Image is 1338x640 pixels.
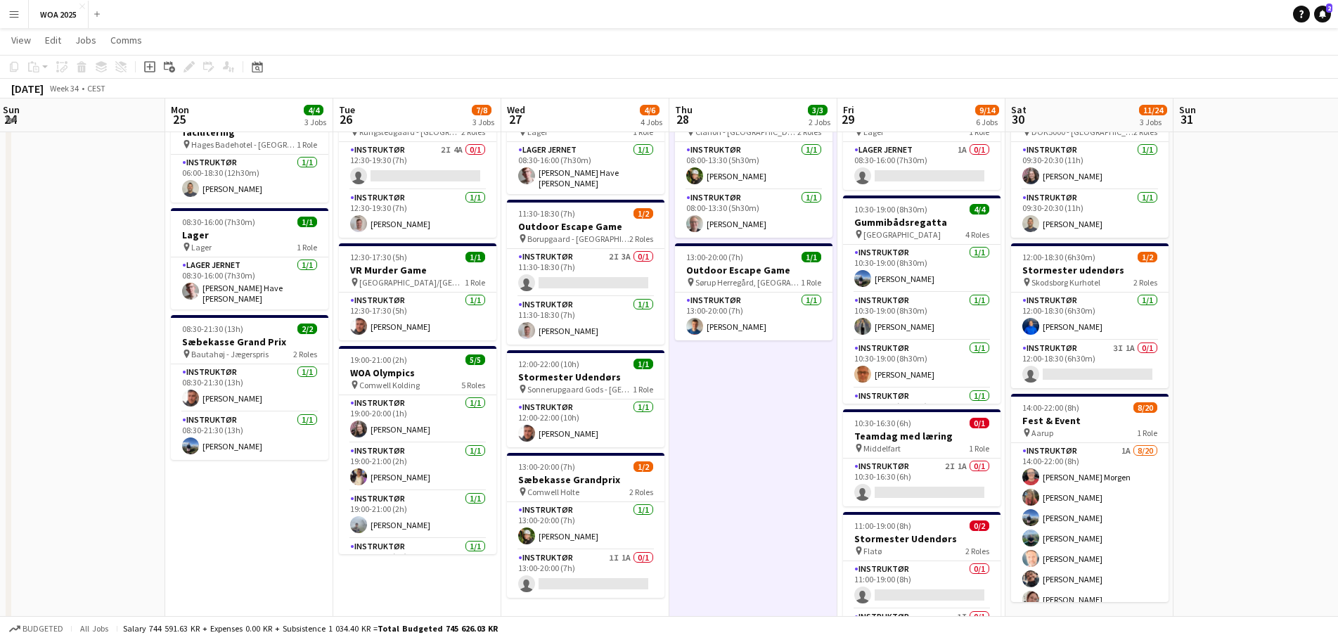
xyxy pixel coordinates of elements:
span: Wed [507,103,525,116]
h3: WOA Olympics [339,366,496,379]
span: 9/14 [975,105,999,115]
span: 2 [1326,4,1332,13]
div: 08:00-13:30 (5h30m)2/2Optimizer Clarion - [GEOGRAPHIC_DATA]2 RolesInstruktør1/108:00-13:30 (5h30m... [675,93,832,238]
span: 30 [1009,111,1027,127]
span: 2 Roles [965,546,989,556]
div: 09:30-20:30 (11h)2/2Kombinations arrangement DOK5000 - [GEOGRAPHIC_DATA]2 RolesInstruktør1/109:30... [1011,93,1169,238]
span: 2 Roles [1133,277,1157,288]
span: 29 [841,111,854,127]
h3: Outdoor Escape Game [507,220,664,233]
app-card-role: Instruktør1/112:30-19:30 (7h)[PERSON_NAME] [339,190,496,238]
app-job-card: 12:00-22:00 (10h)1/1Stormester Udendørs Sonnerupgaard Gods - [GEOGRAPHIC_DATA]1 RoleInstruktør1/1... [507,350,664,447]
span: 1/1 [633,359,653,369]
h3: Fest & Event [1011,414,1169,427]
span: Jobs [75,34,96,46]
app-card-role: Instruktør3I1A0/112:00-18:30 (6h30m) [1011,340,1169,388]
div: 08:30-21:30 (13h)2/2Sæbekasse Grand Prix Bautahøj - Jægerspris2 RolesInstruktør1/108:30-21:30 (13... [171,315,328,460]
span: 5 Roles [461,380,485,390]
div: 12:30-17:30 (5h)1/1VR Murder Game [GEOGRAPHIC_DATA]/[GEOGRAPHIC_DATA]1 RoleInstruktør1/112:30-17:... [339,243,496,340]
div: 6 Jobs [976,117,998,127]
a: Edit [39,31,67,49]
span: 1 Role [297,139,317,150]
span: Edit [45,34,61,46]
h3: Lager [171,229,328,241]
span: Total Budgeted 745 626.03 KR [378,623,498,634]
div: 08:30-16:00 (7h30m)1/1Lager Lager1 RoleLager Jernet1/108:30-16:00 (7h30m)[PERSON_NAME] Have [PERS... [171,208,328,309]
app-job-card: 10:30-19:00 (8h30m)4/4Gummibådsregatta [GEOGRAPHIC_DATA]4 RolesInstruktør1/110:30-19:00 (8h30m)[P... [843,196,1001,404]
div: 3 Jobs [304,117,326,127]
div: 2 Jobs [809,117,830,127]
span: 11:30-18:30 (7h) [518,208,575,219]
span: 2 Roles [629,233,653,244]
span: View [11,34,31,46]
a: 2 [1314,6,1331,23]
span: 1/1 [802,252,821,262]
span: 4/6 [640,105,660,115]
h3: Stormester Udendørs [507,371,664,383]
div: 08:30-16:00 (7h30m)1/1Lager Lager1 RoleLager Jernet1/108:30-16:00 (7h30m)[PERSON_NAME] Have [PERS... [507,93,664,194]
app-job-card: 11:30-18:30 (7h)1/2Outdoor Escape Game Borupgaard - [GEOGRAPHIC_DATA]2 RolesInstruktør2I3A0/111:3... [507,200,664,345]
span: [GEOGRAPHIC_DATA]/[GEOGRAPHIC_DATA] [359,277,465,288]
span: Flatø [863,546,882,556]
span: 1 Role [465,277,485,288]
span: 2 Roles [629,487,653,497]
app-card-role: Instruktør1/108:30-21:30 (13h)[PERSON_NAME] [171,364,328,412]
span: Week 34 [46,83,82,94]
span: Sonnerupgaard Gods - [GEOGRAPHIC_DATA] [527,384,633,395]
app-card-role: Instruktør1/112:00-22:00 (10h)[PERSON_NAME] [507,399,664,447]
span: 1 Role [1137,428,1157,438]
app-job-card: 10:30-16:30 (6h)0/1Teamdag med læring Middelfart1 RoleInstruktør2I1A0/110:30-16:30 (6h) [843,409,1001,506]
div: 3 Jobs [472,117,494,127]
app-job-card: 14:00-22:00 (8h)8/20Fest & Event Aarup1 RoleInstruktør1A8/2014:00-22:00 (8h)[PERSON_NAME] Morgen[... [1011,394,1169,602]
h3: VR Murder Game [339,264,496,276]
span: 4/4 [970,204,989,215]
a: Jobs [70,31,102,49]
span: Fri [843,103,854,116]
span: 2 Roles [293,349,317,359]
span: 1 Role [801,277,821,288]
app-card-role: Instruktør1/109:30-20:30 (11h)[PERSON_NAME] [1011,190,1169,238]
h3: Outdoor Escape Game [675,264,832,276]
span: 1/2 [633,208,653,219]
h3: Gummibådsregatta [843,216,1001,229]
app-card-role: Instruktør1/108:00-13:30 (5h30m)[PERSON_NAME] [675,142,832,190]
app-card-role: Lager Jernet1/108:30-16:00 (7h30m)[PERSON_NAME] Have [PERSON_NAME] [171,257,328,309]
app-card-role: Instruktør1I1A0/113:00-20:00 (7h) [507,550,664,598]
h3: Sæbekasse Grandprix [507,473,664,486]
app-job-card: 13:00-20:00 (7h)1/1Outdoor Escape Game Sørup Herregård, [GEOGRAPHIC_DATA]1 RoleInstruktør1/113:00... [675,243,832,340]
span: 2/2 [297,324,317,334]
span: 3/3 [808,105,828,115]
span: 0/1 [970,418,989,428]
span: 10:30-19:00 (8h30m) [854,204,927,215]
span: 4/4 [304,105,323,115]
app-job-card: 08:30-16:00 (7h30m)0/1Lager Lager1 RoleLager Jernet1A0/108:30-16:00 (7h30m) [843,93,1001,190]
span: 28 [673,111,693,127]
app-card-role: Instruktør1/108:30-21:30 (13h)[PERSON_NAME] [171,412,328,460]
button: Budgeted [7,621,65,636]
div: 13:00-20:00 (7h)1/2Sæbekasse Grandprix Comwell Holte2 RolesInstruktør1/113:00-20:00 (7h)[PERSON_N... [507,453,664,598]
span: Lager [191,242,212,252]
h3: Stormester udendørs [1011,264,1169,276]
app-card-role: Instruktør1/119:00-21:00 (2h)[PERSON_NAME] [339,491,496,539]
app-card-role: Instruktør2I3A0/111:30-18:30 (7h) [507,249,664,297]
app-job-card: 12:00-18:30 (6h30m)1/2Stormester udendørs Skodsborg Kurhotel2 RolesInstruktør1/112:00-18:30 (6h30... [1011,243,1169,388]
app-card-role: Instruktør2I1A0/110:30-16:30 (6h) [843,459,1001,506]
span: 19:00-21:00 (2h) [350,354,407,365]
span: Mon [171,103,189,116]
app-card-role: Lager Jernet1/108:30-16:00 (7h30m)[PERSON_NAME] Have [PERSON_NAME] [507,142,664,194]
app-card-role: Instruktør1/119:00-21:00 (2h) [339,539,496,587]
span: Sun [1179,103,1196,116]
span: 24 [1,111,20,127]
span: 13:00-20:00 (7h) [518,461,575,472]
span: Hages Badehotel - [GEOGRAPHIC_DATA] [191,139,297,150]
span: Comwell Kolding [359,380,420,390]
app-card-role: Instruktør2I4A0/112:30-19:30 (7h) [339,142,496,190]
app-job-card: 06:00-18:30 (12h30m)1/1Kommunikaos med facilitering Hages Badehotel - [GEOGRAPHIC_DATA]1 RoleInst... [171,93,328,203]
app-card-role: Lager Jernet1A0/108:30-16:00 (7h30m) [843,142,1001,190]
app-card-role: Instruktør1/119:00-20:00 (1h)[PERSON_NAME] [339,395,496,443]
div: 19:00-21:00 (2h)5/5WOA Olympics Comwell Kolding5 RolesInstruktør1/119:00-20:00 (1h)[PERSON_NAME]I... [339,346,496,554]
